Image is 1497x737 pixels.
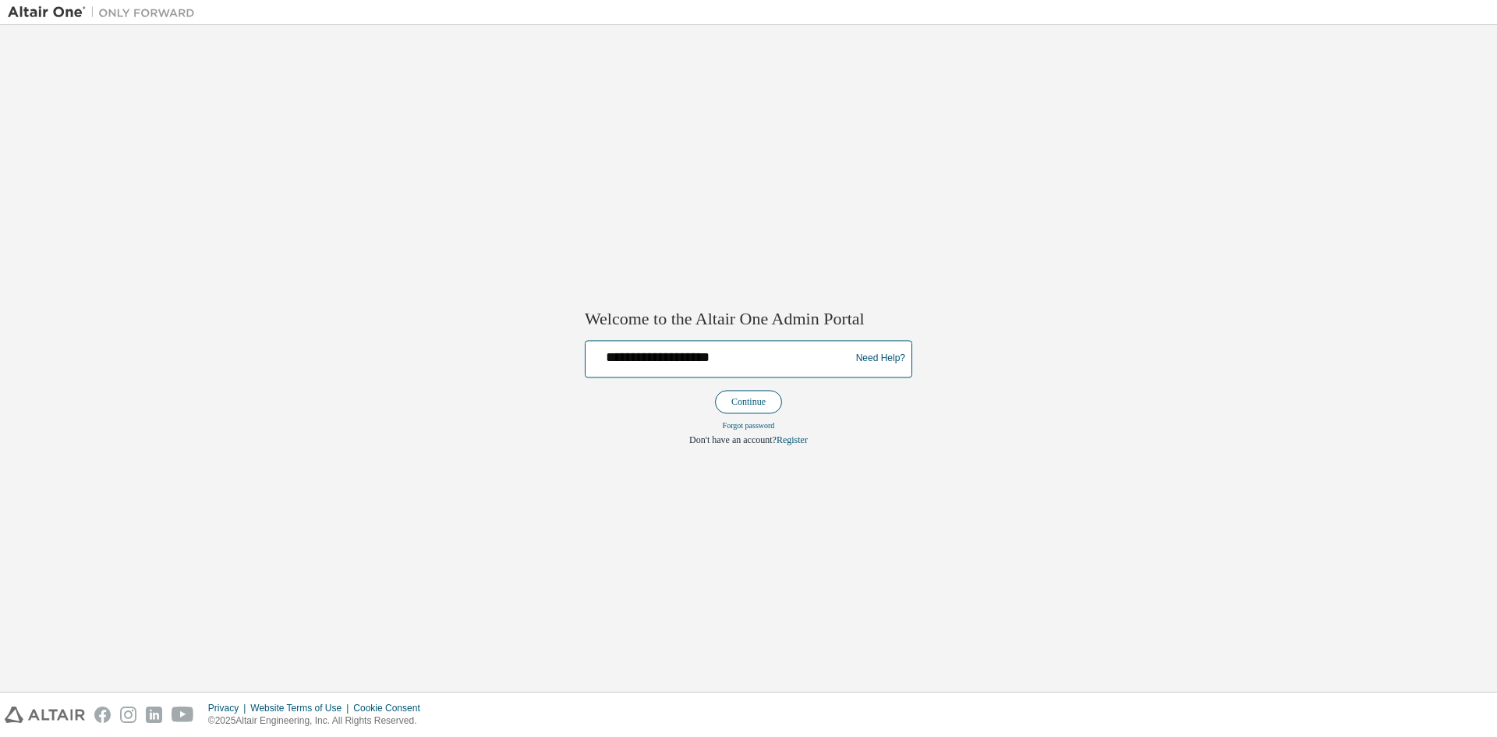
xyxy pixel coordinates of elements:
[856,359,905,360] a: Need Help?
[146,707,162,723] img: linkedin.svg
[120,707,136,723] img: instagram.svg
[689,434,777,445] span: Don't have an account?
[585,309,912,331] h2: Welcome to the Altair One Admin Portal
[172,707,194,723] img: youtube.svg
[208,702,250,714] div: Privacy
[94,707,111,723] img: facebook.svg
[715,390,782,413] button: Continue
[5,707,85,723] img: altair_logo.svg
[8,5,203,20] img: Altair One
[723,421,775,430] a: Forgot password
[250,702,353,714] div: Website Terms of Use
[777,434,808,445] a: Register
[208,714,430,728] p: © 2025 Altair Engineering, Inc. All Rights Reserved.
[353,702,429,714] div: Cookie Consent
